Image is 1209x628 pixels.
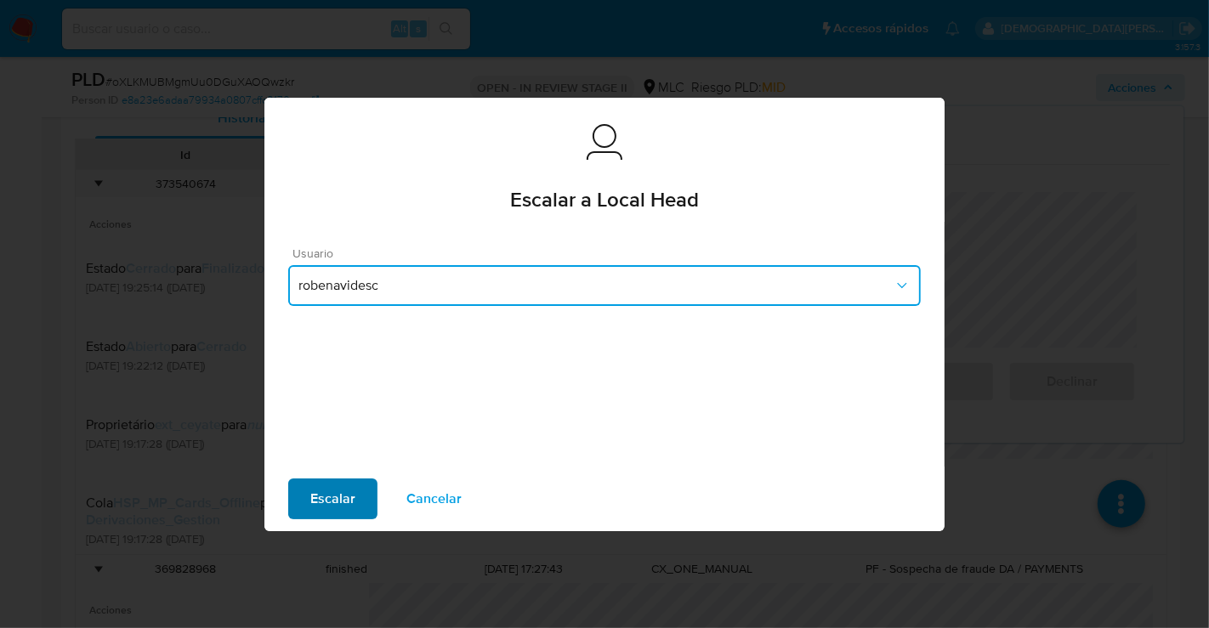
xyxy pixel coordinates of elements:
span: Cancelar [406,480,462,518]
button: Escalar [288,478,377,519]
button: robenavidesc [288,265,921,306]
span: Escalar [310,480,355,518]
span: robenavidesc [298,277,894,294]
button: Cancelar [384,478,484,519]
span: Usuario [292,247,925,259]
span: Escalar a Local Head [510,190,699,210]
